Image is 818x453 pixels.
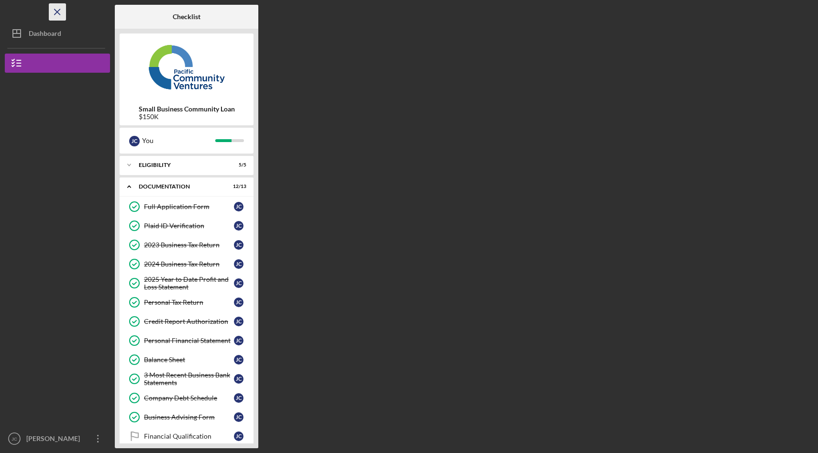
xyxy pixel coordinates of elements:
div: [PERSON_NAME] [24,429,86,451]
b: Checklist [173,13,200,21]
div: Company Debt Schedule [144,394,234,402]
div: J C [234,412,243,422]
b: Small Business Community Loan [139,105,235,113]
div: 12 / 13 [229,184,246,189]
a: Plaid ID VerificationJC [124,216,249,235]
text: JC [11,436,17,442]
div: Eligibility [139,162,222,168]
a: Full Application FormJC [124,197,249,216]
a: 2023 Business Tax ReturnJC [124,235,249,254]
a: Company Debt ScheduleJC [124,388,249,408]
div: Documentation [139,184,222,189]
div: J C [234,336,243,345]
a: Financial QualificationJC [124,427,249,446]
button: Dashboard [5,24,110,43]
a: Personal Financial StatementJC [124,331,249,350]
div: 2024 Business Tax Return [144,260,234,268]
div: Full Application Form [144,203,234,210]
a: Personal Tax ReturnJC [124,293,249,312]
div: J C [234,317,243,326]
div: J C [129,136,140,146]
div: Personal Tax Return [144,298,234,306]
div: $150K [139,113,235,121]
a: Credit Report AuthorizationJC [124,312,249,331]
div: J C [234,202,243,211]
div: 3 Most Recent Business Bank Statements [144,371,234,387]
div: 2025 Year to Date Profit and Loss Statement [144,276,234,291]
div: 5 / 5 [229,162,246,168]
a: Balance SheetJC [124,350,249,369]
div: J C [234,298,243,307]
a: 2024 Business Tax ReturnJC [124,254,249,274]
div: Balance Sheet [144,356,234,364]
div: Personal Financial Statement [144,337,234,344]
div: Credit Report Authorization [144,318,234,325]
div: J C [234,393,243,403]
div: Dashboard [29,24,61,45]
div: Financial Qualification [144,432,234,440]
div: J C [234,240,243,250]
div: J C [234,278,243,288]
button: JC[PERSON_NAME] [5,429,110,448]
a: 3 Most Recent Business Bank StatementsJC [124,369,249,388]
div: J C [234,431,243,441]
a: Business Advising FormJC [124,408,249,427]
a: 2025 Year to Date Profit and Loss StatementJC [124,274,249,293]
div: 2023 Business Tax Return [144,241,234,249]
div: Business Advising Form [144,413,234,421]
div: J C [234,221,243,231]
div: J C [234,355,243,365]
div: Plaid ID Verification [144,222,234,230]
div: J C [234,259,243,269]
img: Product logo [120,38,254,96]
div: J C [234,374,243,384]
div: You [142,133,215,149]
